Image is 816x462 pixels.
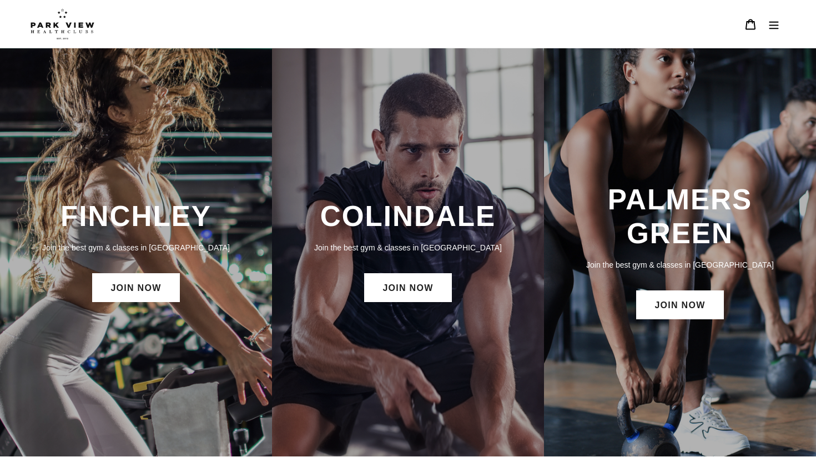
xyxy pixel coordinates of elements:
[636,290,723,319] a: JOIN NOW: Palmers Green Membership
[364,273,451,302] a: JOIN NOW: Colindale Membership
[11,242,261,254] p: Join the best gym & classes in [GEOGRAPHIC_DATA]
[283,199,533,233] h3: COLINDALE
[11,199,261,233] h3: FINCHLEY
[555,259,805,271] p: Join the best gym & classes in [GEOGRAPHIC_DATA]
[762,12,785,36] button: Menu
[283,242,533,254] p: Join the best gym & classes in [GEOGRAPHIC_DATA]
[92,273,179,302] a: JOIN NOW: Finchley Membership
[31,8,94,39] img: Park view health clubs is a gym near you.
[555,183,805,251] h3: PALMERS GREEN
